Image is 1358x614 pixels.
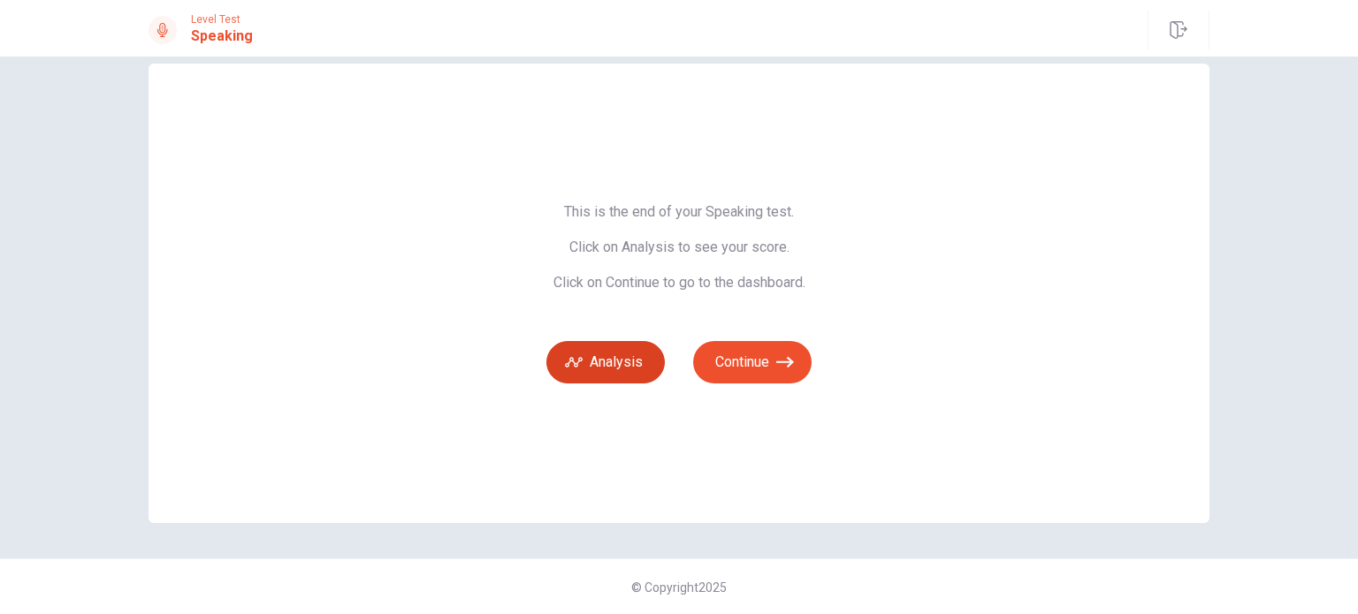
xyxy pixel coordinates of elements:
h1: Speaking [191,26,253,47]
button: Analysis [546,341,665,383]
span: This is the end of your Speaking test. Click on Analysis to see your score. Click on Continue to ... [546,203,812,292]
span: © Copyright 2025 [631,580,727,595]
span: Level Test [191,13,253,26]
button: Continue [693,341,812,383]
